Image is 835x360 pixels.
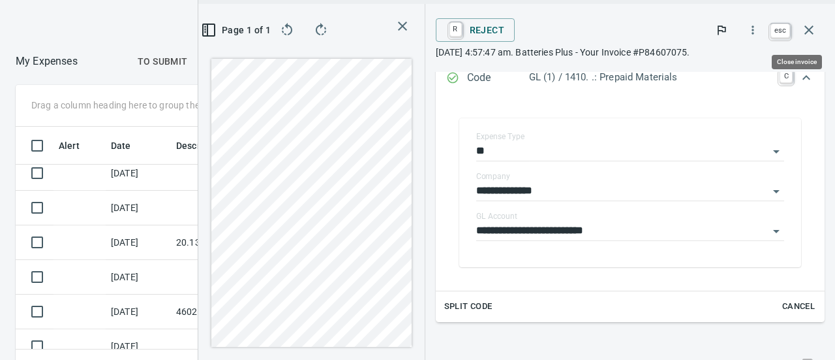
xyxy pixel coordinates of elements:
[106,225,171,260] td: [DATE]
[436,46,825,59] p: [DATE] 4:57:47 am. Batteries Plus - Your Invoice #P84607075.
[111,138,131,154] span: Date
[106,260,171,295] td: [DATE]
[59,138,97,154] span: Alert
[111,138,148,154] span: Date
[171,295,288,329] td: 4602.65
[738,16,767,44] button: More
[171,225,288,260] td: 20.13116.65
[707,16,736,44] button: Flag
[176,138,225,154] span: Description
[476,133,524,140] label: Expense Type
[106,156,171,191] td: [DATE]
[444,299,493,314] span: Split Code
[778,297,819,317] button: Cancel
[476,172,510,180] label: Company
[209,18,266,42] button: Page 1 of 1
[781,299,816,314] span: Cancel
[770,24,790,38] a: esc
[467,70,529,87] p: Code
[449,22,462,37] a: R
[106,191,171,225] td: [DATE]
[106,295,171,329] td: [DATE]
[214,22,261,39] span: Page 1 of 1
[446,19,504,41] span: Reject
[529,70,772,85] p: GL (1) / 1410. .: Prepaid Materials
[767,182,785,201] button: Open
[176,138,242,154] span: Description
[441,297,496,317] button: Split Code
[16,54,78,69] nav: breadcrumb
[59,138,80,154] span: Alert
[436,18,515,42] button: RReject
[436,57,825,100] div: Expand
[767,142,785,161] button: Open
[138,54,188,70] span: To Submit
[780,70,793,83] a: C
[31,99,222,112] p: Drag a column heading here to group the table
[436,100,825,322] div: Expand
[767,222,785,240] button: Open
[476,212,517,220] label: GL Account
[16,54,78,69] p: My Expenses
